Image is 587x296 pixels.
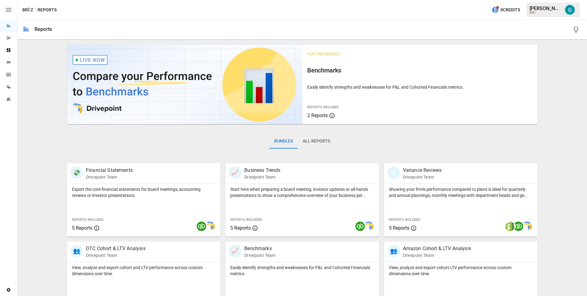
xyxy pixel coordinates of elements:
[307,113,328,118] span: 2 Reports
[500,6,520,14] span: 0 Credits
[307,65,533,75] h6: Benchmarks
[403,252,471,258] p: Drivepoint Team
[389,225,409,231] span: 5 Reports
[244,252,275,258] p: Drivepoint Team
[22,6,33,14] button: BRĒZ
[72,225,92,231] span: 5 Reports
[86,252,146,258] p: Drivepoint Team
[71,245,83,257] div: 👥
[489,4,522,16] button: 0Credits
[229,245,241,257] div: 📈
[565,5,575,15] img: Gavin Acres
[71,167,83,179] div: 💸
[86,245,146,252] p: DTC Cohort & LTV Analysis
[34,6,36,14] div: /
[269,134,298,149] button: Bundles
[298,134,335,149] button: All Reports
[86,174,133,180] p: Drivepoint Team
[244,174,280,180] p: Drivepoint Team
[530,11,561,14] div: BRĒZ
[72,265,216,277] p: View, analyze and export cohort and LTV performance across custom dimensions over time.
[307,52,340,56] span: Featured Bundle
[244,245,275,252] p: Benchmarks
[230,186,374,198] p: Start here when preparing a board meeting, investor updates or all-hands presentations to show a ...
[197,221,206,231] img: quickbooks
[307,84,533,90] p: Easily identify strengths and weaknesses for P&L and Cohorted Financials metrics.
[72,218,103,222] span: Reports Included
[67,45,302,124] img: video thumbnail
[505,221,515,231] img: shopify
[403,167,441,174] p: Variance Reviews
[403,174,441,180] p: Drivepoint Team
[403,245,471,252] p: Amazon Cohort & LTV Analysis
[355,221,365,231] img: quickbooks
[364,221,374,231] img: smart model
[35,26,52,32] div: Reports
[389,265,533,277] p: View, analyze and export cohort LTV performance across custom dimensions over time.
[86,167,133,174] p: Financial Statements
[530,6,561,11] div: [PERSON_NAME]
[205,221,215,231] img: smart model
[230,225,251,231] span: 5 Reports
[229,167,241,179] div: 📈
[388,245,400,257] div: 👥
[307,105,339,109] span: Reports Included
[72,186,216,198] p: Export the core financial statements for board meetings, accounting reviews or investor presentat...
[388,167,400,179] div: 🗓
[514,221,523,231] img: quickbooks
[244,167,280,174] p: Business Trends
[561,1,578,18] button: Gavin Acres
[522,221,532,231] img: smart model
[230,218,262,222] span: Reports Included
[389,186,533,198] p: Showing your firm's performance compared to plans is ideal for quarterly and annual plannings, mo...
[230,265,374,277] p: Easily identify strengths and weaknesses for P&L and Cohorted Financials metrics.
[389,218,420,222] span: Reports Included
